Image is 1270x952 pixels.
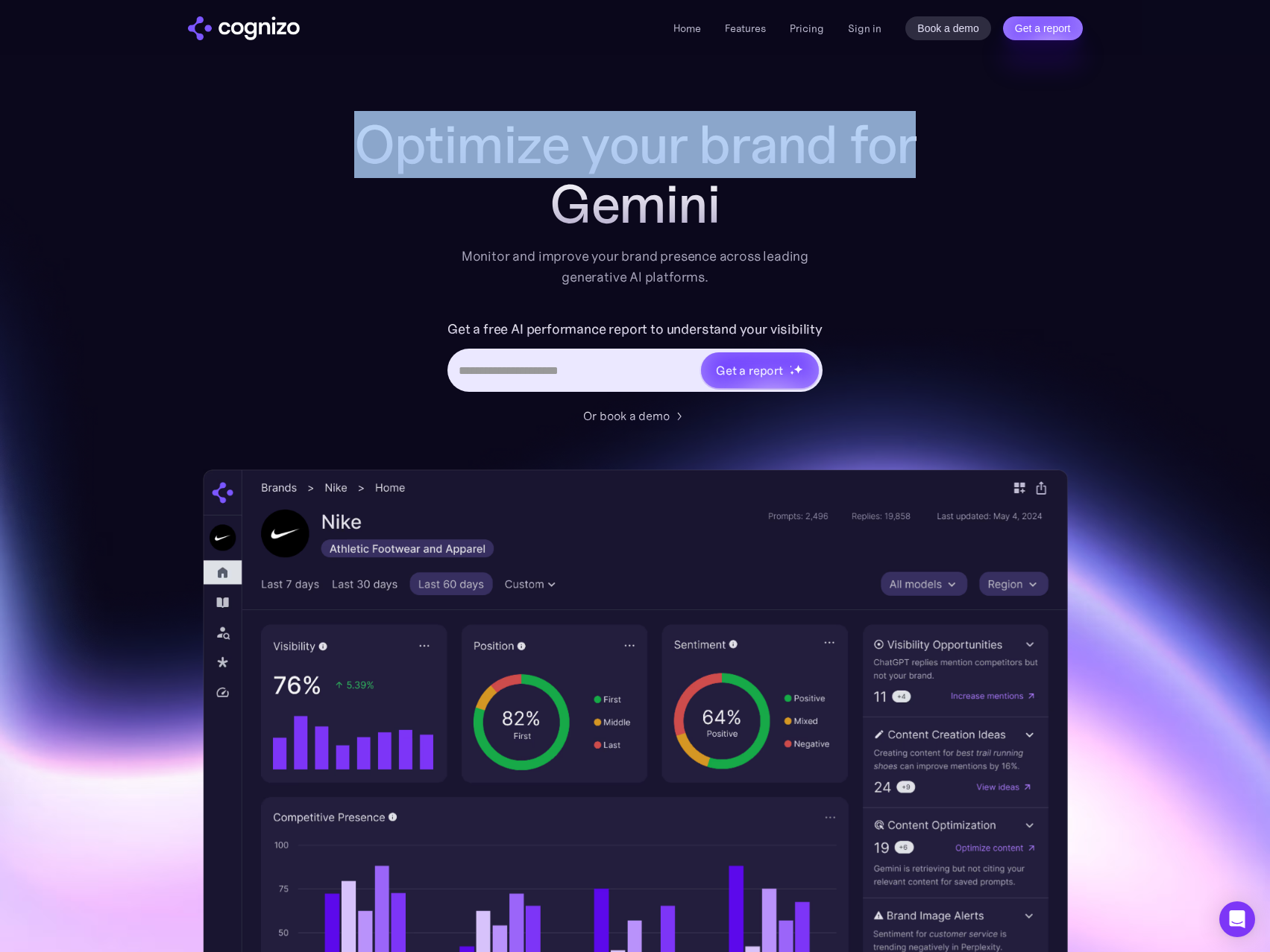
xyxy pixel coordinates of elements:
[447,317,823,399] form: Hero URL Input Form
[790,22,824,35] a: Pricing
[447,317,823,341] label: Get a free AI performance report to understand your visibility
[583,407,688,425] a: Or book a demo
[188,16,300,40] img: cognizo logo
[790,370,795,375] img: star
[337,174,934,234] div: Gemini
[905,16,991,40] a: Book a demo
[700,351,820,390] a: Get a reportstarstarstar
[790,365,792,367] img: star
[452,246,819,288] div: Monitor and improve your brand presence across leading generative AI platforms.
[188,16,300,40] a: home
[716,361,783,379] div: Get a report
[583,407,670,425] div: Or book a demo
[848,19,881,37] a: Sign in
[1219,901,1255,937] div: Open Intercom Messenger
[725,22,766,35] a: Features
[1003,16,1083,40] a: Get a report
[673,22,701,35] a: Home
[337,115,934,174] h1: Optimize your brand for
[793,364,803,374] img: star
